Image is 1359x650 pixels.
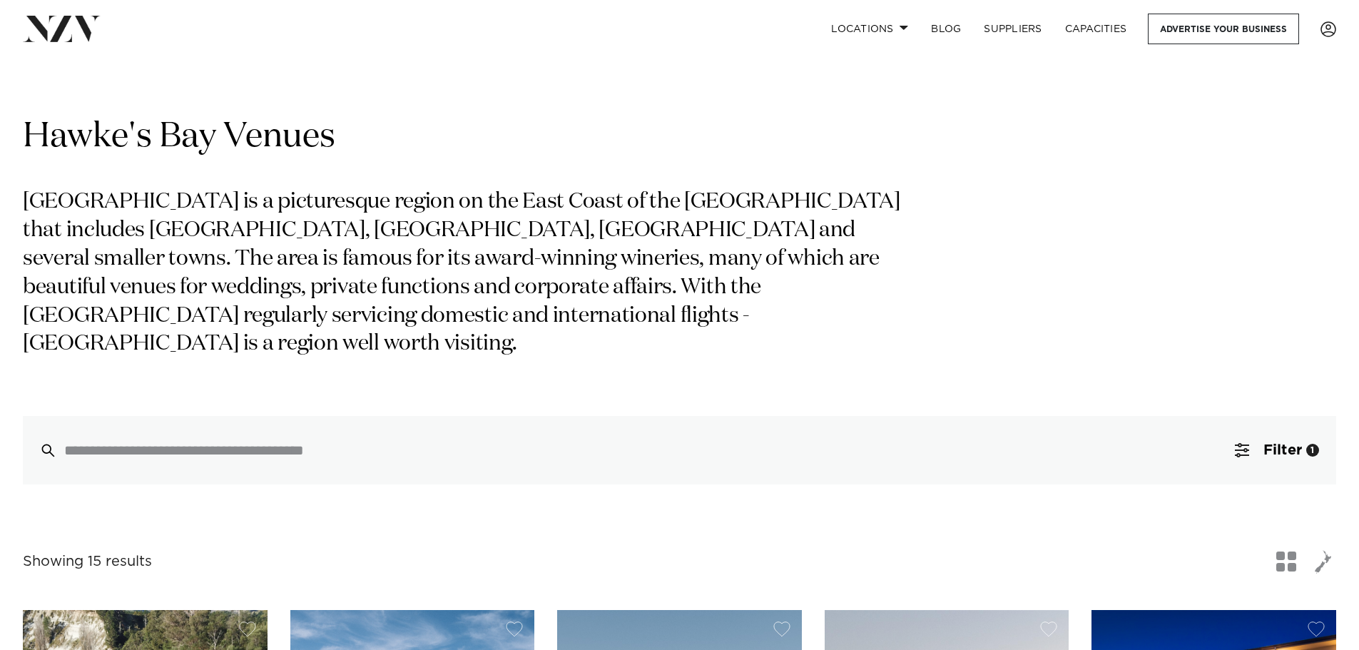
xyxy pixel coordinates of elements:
a: SUPPLIERS [972,14,1053,44]
button: Filter1 [1218,416,1336,484]
div: 1 [1306,444,1319,457]
span: Filter [1263,443,1302,457]
p: [GEOGRAPHIC_DATA] is a picturesque region on the East Coast of the [GEOGRAPHIC_DATA] that include... [23,188,905,359]
div: Showing 15 results [23,551,152,573]
a: Locations [820,14,920,44]
a: BLOG [920,14,972,44]
h1: Hawke's Bay Venues [23,115,1336,160]
img: nzv-logo.png [23,16,101,41]
a: Capacities [1054,14,1139,44]
a: Advertise your business [1148,14,1299,44]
